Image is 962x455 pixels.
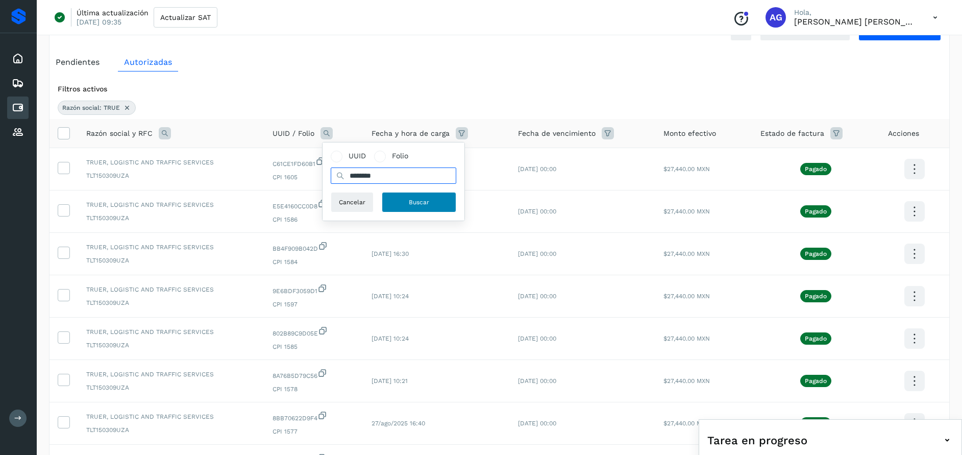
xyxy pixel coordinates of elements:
span: CPI 1586 [273,215,355,224]
div: Proveedores [7,121,29,143]
p: [DATE] 09:35 [77,17,121,27]
div: Cuentas por pagar [7,97,29,119]
span: TLT150309UZA [86,383,256,392]
span: E5E4160CC0D8 [273,199,355,211]
span: [DATE] 10:24 [372,293,409,300]
button: Actualizar SAT [154,7,217,28]
span: C61CE1FD60B1 [273,156,355,169]
span: 8BB70622D9F4 [273,411,355,423]
span: 27/ago/2025 16:40 [372,420,425,427]
span: [DATE] 10:21 [372,377,408,385]
div: Inicio [7,47,29,70]
span: CPI 1597 [273,300,355,309]
p: Abigail Gonzalez Leon [794,17,917,27]
span: $27,440.00 MXN [663,377,710,385]
span: [DATE] 00:00 [518,165,556,173]
span: TRUER, LOGISTIC AND TRAFFIC SERVICES [86,158,256,167]
span: TLT150309UZA [86,341,256,350]
p: Pagado [805,377,827,385]
span: $27,440.00 MXN [663,250,710,257]
span: TLT150309UZA [86,171,256,180]
span: [DATE] 00:00 [518,250,556,257]
p: Pagado [805,208,827,215]
span: Razón social: TRUE [62,103,120,112]
span: TLT150309UZA [86,256,256,265]
span: $27,440.00 MXN [663,420,710,427]
p: Última actualización [77,8,149,17]
span: Autorizadas [124,57,172,67]
span: Estado de factura [760,128,824,139]
p: Pagado [805,335,827,342]
span: CPI 1605 [273,173,355,182]
span: Fecha y hora de carga [372,128,450,139]
div: Tarea en progreso [707,428,953,452]
span: Razón social y RFC [86,128,153,139]
span: $27,440.00 MXN [663,293,710,300]
span: 9E6BDF3059D1 [273,283,355,296]
div: Razón social: TRUE [58,101,136,115]
span: TLT150309UZA [86,425,256,435]
span: TRUER, LOGISTIC AND TRAFFIC SERVICES [86,243,256,252]
span: TRUER, LOGISTIC AND TRAFFIC SERVICES [86,285,256,294]
p: Pagado [805,250,827,257]
span: Monto efectivo [663,128,716,139]
span: TRUER, LOGISTIC AND TRAFFIC SERVICES [86,412,256,421]
span: TRUER, LOGISTIC AND TRAFFIC SERVICES [86,370,256,379]
span: [DATE] 16:30 [372,250,409,257]
span: BB4F909B042D [273,241,355,253]
span: CPI 1577 [273,427,355,436]
span: [DATE] 10:24 [372,335,409,342]
span: [DATE] 00:00 [518,208,556,215]
span: UUID / Folio [273,128,314,139]
span: $27,440.00 MXN [663,165,710,173]
span: 8A76B5D79C56 [273,368,355,380]
span: TLT150309UZA [86,213,256,223]
span: TLT150309UZA [86,298,256,307]
span: Fecha de vencimiento [518,128,596,139]
p: Hola, [794,8,917,17]
span: [DATE] 00:00 [518,293,556,300]
span: Tarea en progreso [707,432,807,449]
span: [DATE] 00:00 [518,377,556,385]
span: CPI 1578 [273,385,355,394]
div: Embarques [7,72,29,94]
span: CPI 1584 [273,257,355,267]
span: Pendientes [56,57,100,67]
span: $27,440.00 MXN [663,208,710,215]
span: Actualizar SAT [160,14,211,21]
span: [DATE] 00:00 [518,420,556,427]
div: Filtros activos [58,84,941,94]
span: TRUER, LOGISTIC AND TRAFFIC SERVICES [86,327,256,337]
span: CPI 1585 [273,342,355,351]
span: 802B89C9D05E [273,326,355,338]
span: Acciones [888,128,919,139]
p: Pagado [805,165,827,173]
p: Pagado [805,293,827,300]
span: $27,440.00 MXN [663,335,710,342]
span: TRUER, LOGISTIC AND TRAFFIC SERVICES [86,200,256,209]
span: [DATE] 00:00 [518,335,556,342]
